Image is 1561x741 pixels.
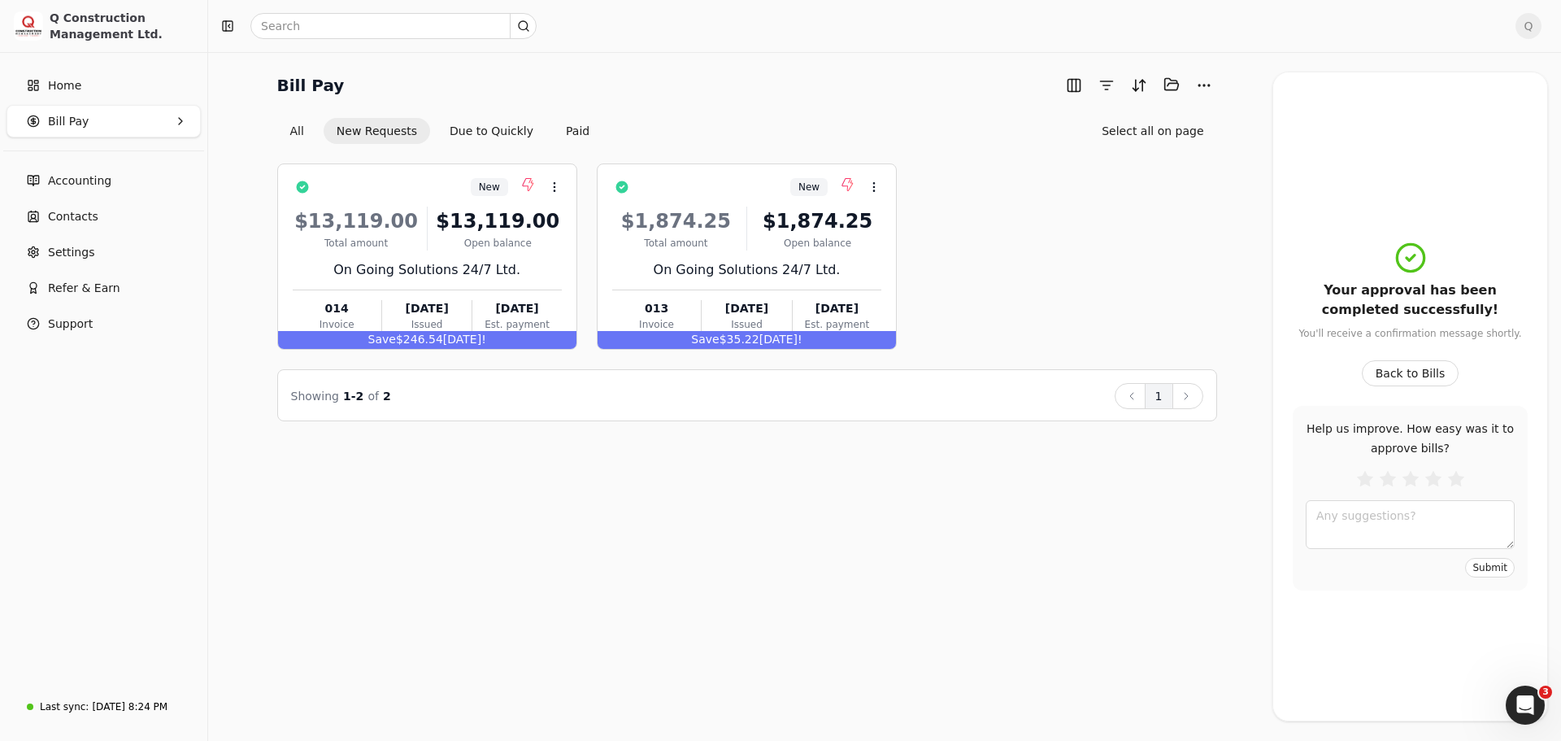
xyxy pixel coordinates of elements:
div: Open balance [754,236,881,251]
div: Invoice [293,317,381,332]
iframe: Intercom live chat [1506,686,1545,725]
button: Batch (0) [1159,72,1185,98]
div: 013 [612,300,701,317]
div: Issued [382,317,472,332]
span: Save [368,333,396,346]
button: Submit [1465,558,1515,578]
span: [DATE]! [443,333,486,346]
span: Bill Pay [48,113,89,130]
button: Sort [1126,72,1152,98]
h2: Bill Pay [277,72,345,98]
button: Back to Bills [1362,360,1459,386]
div: Est. payment [793,317,881,332]
div: [DATE] [472,300,561,317]
img: 3171ca1f-602b-4dfe-91f0-0ace091e1481.jpeg [14,11,43,41]
div: You'll receive a confirmation message shortly. [1298,326,1521,341]
div: 014 [293,300,381,317]
span: Showing [291,390,339,403]
span: 2 [383,390,391,403]
a: Accounting [7,164,201,197]
a: Contacts [7,200,201,233]
a: Settings [7,236,201,268]
a: Last sync:[DATE] 8:24 PM [7,692,201,721]
div: [DATE] [702,300,791,317]
span: Home [48,77,81,94]
div: On Going Solutions 24/7 Ltd. [293,260,562,280]
div: Help us improve. How easy was it to approve bills? [1306,419,1515,458]
div: Open balance [434,236,562,251]
div: Last sync: [40,700,89,714]
div: Your approval has been completed successfully! [1293,281,1528,320]
div: $35.22 [598,331,896,349]
button: Due to Quickly [437,118,546,144]
span: of [367,390,379,403]
span: New [479,180,500,194]
span: 3 [1539,686,1552,699]
span: Refer & Earn [48,280,120,297]
span: Save [691,333,719,346]
div: Invoice [612,317,701,332]
span: New [798,180,820,194]
span: Settings [48,244,94,261]
span: Support [48,316,93,333]
div: $246.54 [278,331,576,349]
div: Issued [702,317,791,332]
span: 1 - 2 [343,390,363,403]
button: Q [1515,13,1541,39]
span: [DATE]! [759,333,802,346]
div: $1,874.25 [754,207,881,236]
span: Accounting [48,172,111,190]
button: Refer & Earn [7,272,201,304]
div: [DATE] [793,300,881,317]
div: [DATE] [382,300,472,317]
div: $1,874.25 [612,207,740,236]
button: All [277,118,317,144]
button: More [1191,72,1217,98]
div: Total amount [612,236,740,251]
div: Total amount [293,236,420,251]
button: Support [7,307,201,340]
span: Contacts [48,208,98,225]
button: Bill Pay [7,105,201,137]
div: On Going Solutions 24/7 Ltd. [612,260,881,280]
a: Home [7,69,201,102]
div: Invoice filter options [277,118,603,144]
button: 1 [1145,383,1173,409]
div: $13,119.00 [293,207,420,236]
button: New Requests [324,118,430,144]
div: Est. payment [472,317,561,332]
input: Search [250,13,537,39]
div: [DATE] 8:24 PM [92,700,167,714]
div: Q Construction Management Ltd. [50,10,193,42]
button: Paid [553,118,602,144]
div: $13,119.00 [434,207,562,236]
button: Select all on page [1089,118,1216,144]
